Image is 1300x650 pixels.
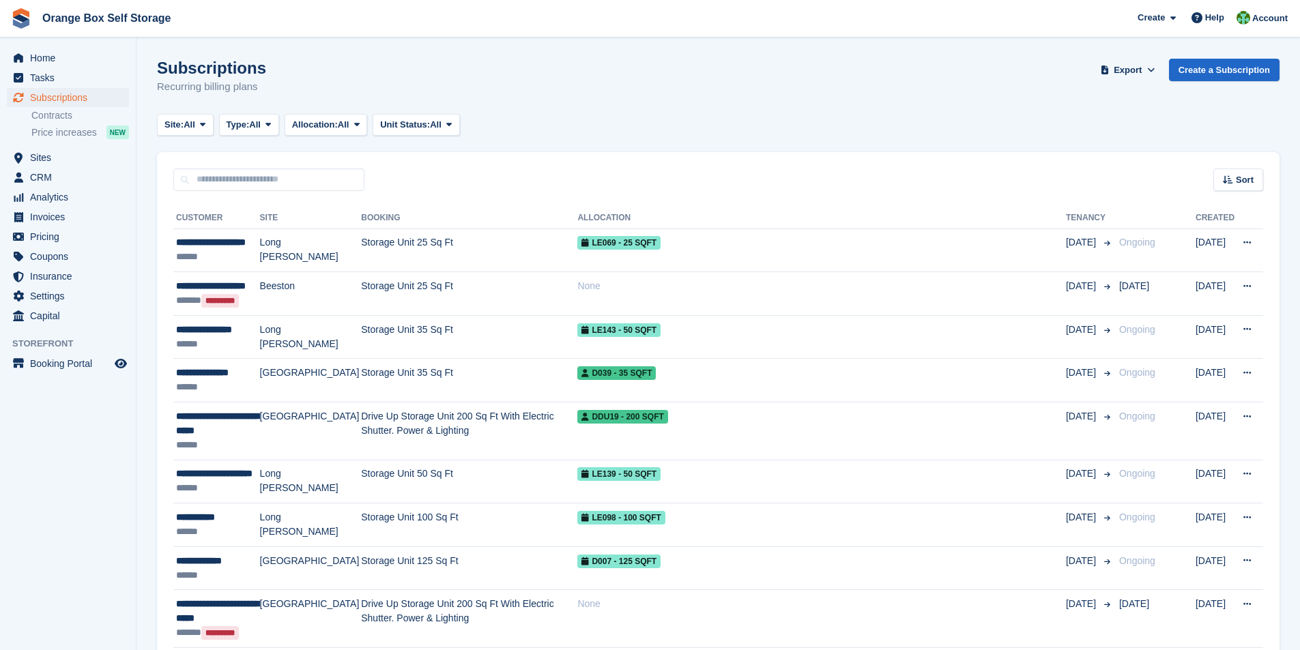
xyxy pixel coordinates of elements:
[1066,366,1099,380] span: [DATE]
[1066,279,1099,293] span: [DATE]
[1196,315,1234,359] td: [DATE]
[1205,11,1224,25] span: Help
[7,267,129,286] a: menu
[7,286,129,306] a: menu
[30,148,112,167] span: Sites
[1119,512,1155,522] span: Ongoing
[260,503,362,547] td: Long [PERSON_NAME]
[11,8,31,29] img: stora-icon-8386f47178a22dfd0bd8f6a31ec36ba5ce8667c1dd55bd0f319d3a0aa187defe.svg
[1119,555,1155,566] span: Ongoing
[113,355,129,372] a: Preview store
[1066,554,1099,568] span: [DATE]
[260,207,362,229] th: Site
[292,118,338,132] span: Allocation:
[7,68,129,87] a: menu
[1138,11,1165,25] span: Create
[1066,597,1099,611] span: [DATE]
[260,228,362,272] td: Long [PERSON_NAME]
[361,228,577,272] td: Storage Unit 25 Sq Ft
[30,88,112,107] span: Subscriptions
[577,279,1066,293] div: None
[1098,59,1158,81] button: Export
[1196,460,1234,503] td: [DATE]
[1119,598,1149,609] span: [DATE]
[7,88,129,107] a: menu
[1066,409,1099,424] span: [DATE]
[30,48,112,68] span: Home
[219,114,279,136] button: Type: All
[30,188,112,207] span: Analytics
[157,59,266,77] h1: Subscriptions
[157,79,266,95] p: Recurring billing plans
[1066,323,1099,337] span: [DATE]
[12,337,136,351] span: Storefront
[30,168,112,187] span: CRM
[157,114,214,136] button: Site: All
[1119,468,1155,479] span: Ongoing
[37,7,177,29] a: Orange Box Self Storage
[31,125,129,140] a: Price increases NEW
[1236,173,1254,187] span: Sort
[7,48,129,68] a: menu
[1196,402,1234,460] td: [DATE]
[1196,207,1234,229] th: Created
[430,118,442,132] span: All
[260,402,362,460] td: [GEOGRAPHIC_DATA]
[577,597,1066,611] div: None
[1237,11,1250,25] img: Binder Bhardwaj
[7,148,129,167] a: menu
[1196,503,1234,547] td: [DATE]
[30,68,112,87] span: Tasks
[30,306,112,325] span: Capital
[7,188,129,207] a: menu
[577,207,1066,229] th: Allocation
[31,126,97,139] span: Price increases
[1119,280,1149,291] span: [DATE]
[260,460,362,503] td: Long [PERSON_NAME]
[1196,359,1234,402] td: [DATE]
[361,590,577,648] td: Drive Up Storage Unit 200 Sq Ft With Electric Shutter. Power & Lighting
[338,118,349,132] span: All
[1066,207,1114,229] th: Tenancy
[30,267,112,286] span: Insurance
[577,467,661,481] span: LE139 - 50 SQFT
[577,410,667,424] span: DDU19 - 200 SQFT
[173,207,260,229] th: Customer
[1119,237,1155,248] span: Ongoing
[361,359,577,402] td: Storage Unit 35 Sq Ft
[1196,228,1234,272] td: [DATE]
[361,546,577,590] td: Storage Unit 125 Sq Ft
[1114,63,1142,77] span: Export
[7,247,129,266] a: menu
[1119,324,1155,335] span: Ongoing
[260,590,362,648] td: [GEOGRAPHIC_DATA]
[7,168,129,187] a: menu
[30,207,112,226] span: Invoices
[1196,546,1234,590] td: [DATE]
[361,460,577,503] td: Storage Unit 50 Sq Ft
[577,511,665,525] span: LE098 - 100 SQFT
[285,114,368,136] button: Allocation: All
[1066,467,1099,481] span: [DATE]
[380,118,430,132] span: Unit Status:
[260,315,362,359] td: Long [PERSON_NAME]
[1119,367,1155,378] span: Ongoing
[164,118,184,132] span: Site:
[30,247,112,266] span: Coupons
[260,546,362,590] td: [GEOGRAPHIC_DATA]
[577,366,656,380] span: D039 - 35 SQFT
[260,359,362,402] td: [GEOGRAPHIC_DATA]
[184,118,195,132] span: All
[7,207,129,226] a: menu
[106,125,129,139] div: NEW
[7,227,129,246] a: menu
[1196,590,1234,648] td: [DATE]
[30,227,112,246] span: Pricing
[361,402,577,460] td: Drive Up Storage Unit 200 Sq Ft With Electric Shutter. Power & Lighting
[1066,235,1099,250] span: [DATE]
[1169,59,1280,81] a: Create a Subscription
[361,272,577,316] td: Storage Unit 25 Sq Ft
[7,306,129,325] a: menu
[361,207,577,229] th: Booking
[361,503,577,547] td: Storage Unit 100 Sq Ft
